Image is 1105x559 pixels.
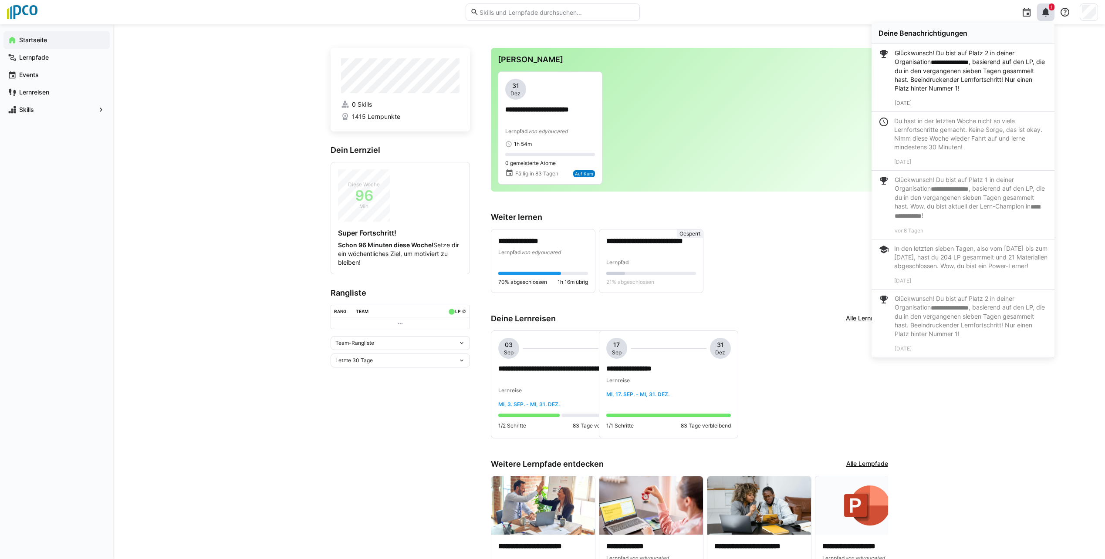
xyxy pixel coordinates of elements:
p: 1/1 Schritte [606,422,634,429]
p: Glückwunsch! Du bist auf Platz 2 in deiner Organisation , basierend auf den LP, die du in den ver... [895,49,1048,93]
span: 1h 54m [514,141,532,148]
span: 17 [613,340,620,349]
span: vor 8 Tagen [895,227,923,234]
span: Lernreise [606,377,630,384]
span: Lernpfad [606,259,629,266]
h3: Weitere Lernpfade entdecken [491,459,604,469]
div: Team [356,309,368,314]
span: 21% abgeschlossen [606,279,654,286]
span: Dez [510,90,520,97]
span: Sep [504,349,514,356]
span: 31 [717,340,724,349]
h3: Rangliste [331,288,470,298]
p: 83 Tage verbleibend [681,422,731,429]
a: Alle Lernpfade [846,459,888,469]
p: 83 Tage verbleibend [573,422,623,429]
a: ø [462,307,466,314]
span: Lernreise [498,387,522,394]
div: Rang [334,309,347,314]
span: Mi, 3. Sep. - Mi, 31. Dez. [498,401,560,407]
a: Alle Lernreisen [846,314,888,323]
span: Gesperrt [679,230,700,237]
span: [DATE] [894,158,911,165]
img: image [707,476,811,535]
img: image [491,476,595,535]
span: [DATE] [894,277,911,284]
h3: Deine Lernreisen [491,314,556,323]
span: 1 [1051,4,1053,10]
h3: Dein Lernziel [331,145,470,155]
img: image [599,476,703,535]
span: Team-Rangliste [335,340,374,347]
span: 0 Skills [352,100,372,109]
span: [DATE] [895,345,912,352]
h4: Super Fortschritt! [338,229,463,237]
p: Setze dir ein wöchentliches Ziel, um motiviert zu bleiben! [338,241,463,267]
div: LP [455,309,460,314]
span: Dez [715,349,725,356]
p: 1/2 Schritte [498,422,526,429]
span: [DATE] [895,100,912,106]
div: In den letzten sieben Tagen, also vom [DATE] bis zum [DATE], hast du 204 LP gesammelt und 21 Mate... [894,244,1048,270]
img: image [815,476,919,535]
div: Du hast in der letzten Woche nicht so viele Lernfortschritte gemacht. Keine Sorge, das ist okay. ... [894,117,1048,152]
span: Lernpfad [498,249,521,256]
h3: [PERSON_NAME] [498,55,881,64]
span: 03 [505,340,513,349]
div: Deine Benachrichtigungen [879,29,1048,37]
p: Glückwunsch! Du bist auf Platz 1 in deiner Organisation , basierend auf den LP, die du in den ver... [895,175,1048,220]
span: Fällig in 83 Tagen [515,170,558,177]
span: Lernpfad [505,128,528,135]
span: 31 [512,81,519,90]
span: von edyoucated [521,249,561,256]
strong: Schon 96 Minuten diese Woche! [338,241,433,249]
span: Sep [612,349,622,356]
span: Auf Kurs [575,171,593,176]
span: 1415 Lernpunkte [352,112,400,121]
span: Letzte 30 Tage [335,357,373,364]
span: 70% abgeschlossen [498,279,547,286]
span: 1h 16m übrig [558,279,588,286]
span: Mi, 17. Sep. - Mi, 31. Dez. [606,391,669,397]
a: 0 Skills [341,100,460,109]
input: Skills und Lernpfade durchsuchen… [479,8,635,16]
h3: Weiter lernen [491,212,888,222]
span: 0 gemeisterte Atome [505,160,556,167]
p: Glückwunsch! Du bist auf Platz 2 in deiner Organisation , basierend auf den LP, die du in den ver... [895,294,1048,338]
span: von edyoucated [528,128,568,135]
